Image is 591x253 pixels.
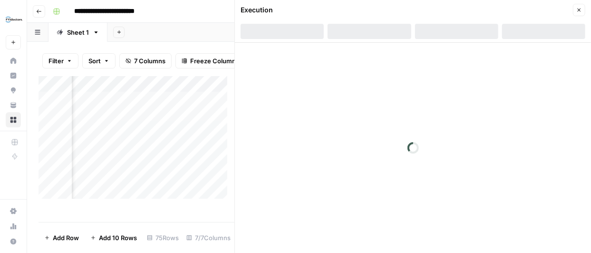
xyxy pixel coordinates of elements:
[39,230,85,245] button: Add Row
[48,23,107,42] a: Sheet 1
[88,56,101,66] span: Sort
[27,15,47,23] div: v 4.0.25
[6,8,21,31] button: Workspace: FYidoctors
[6,68,21,83] a: Insights
[6,112,21,127] a: Browse
[6,53,21,68] a: Home
[241,5,273,15] div: Execution
[48,56,64,66] span: Filter
[85,230,143,245] button: Add 10 Rows
[96,55,104,63] img: tab_keywords_by_traffic_grey.svg
[143,230,183,245] div: 75 Rows
[134,56,165,66] span: 7 Columns
[107,56,157,62] div: Keywords by Traffic
[99,233,137,243] span: Add 10 Rows
[53,233,79,243] span: Add Row
[25,25,105,32] div: Domain: [DOMAIN_NAME]
[67,28,89,37] div: Sheet 1
[6,83,21,98] a: Opportunities
[6,11,23,28] img: FYidoctors Logo
[6,234,21,249] button: Help + Support
[28,55,35,63] img: tab_domain_overview_orange.svg
[38,56,85,62] div: Domain Overview
[15,25,23,32] img: website_grey.svg
[82,53,116,68] button: Sort
[15,15,23,23] img: logo_orange.svg
[119,53,172,68] button: 7 Columns
[190,56,239,66] span: Freeze Columns
[6,219,21,234] a: Usage
[6,97,21,113] a: Your Data
[175,53,245,68] button: Freeze Columns
[6,204,21,219] a: Settings
[42,53,78,68] button: Filter
[183,230,234,245] div: 7/7 Columns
